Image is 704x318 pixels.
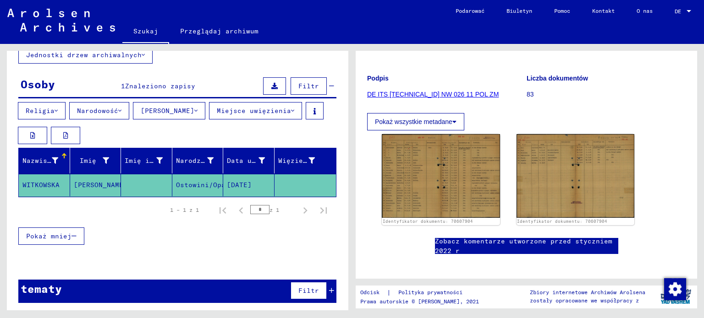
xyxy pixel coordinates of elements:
[360,288,387,297] a: Odcisk
[435,237,612,255] font: Zobacz komentarze utworzone przed styczniem 2022 r
[22,153,70,168] div: Nazwisko
[659,285,693,308] img: yv_logo.png
[18,227,84,245] button: Pokaż mniej
[74,181,127,189] font: [PERSON_NAME]
[141,107,194,115] font: [PERSON_NAME]
[180,27,258,35] font: Przeglądaj archiwum
[296,201,314,219] button: Następna strona
[456,7,484,14] font: Podarować
[291,77,327,95] button: Filtr
[298,82,319,90] font: Filtr
[527,91,534,98] font: 83
[375,118,452,125] font: Pokaż wszystkie metadane
[121,82,125,90] font: 1
[125,156,187,165] font: Imię i nazwisko
[298,286,319,295] font: Filtr
[172,148,224,173] mat-header-cell: Narodziny narodziny
[387,288,391,296] font: |
[18,102,66,119] button: Religia
[637,7,653,14] font: O nas
[391,288,473,297] a: Polityka prywatności
[554,7,570,14] font: Pomoc
[269,206,279,213] font: z 1
[26,51,142,59] font: Jednostki drzew archiwalnych
[70,148,121,173] mat-header-cell: Imię
[176,153,225,168] div: Narodziny narodziny
[527,75,588,82] font: Liczba dokumentów
[592,7,615,14] font: Kontakt
[74,153,121,168] div: Imię
[125,82,195,90] font: Znaleziono zapisy
[21,282,62,296] font: tematy
[21,77,55,91] font: Osoby
[169,20,269,42] a: Przeglądaj archiwum
[530,297,639,304] font: zostały opracowane we współpracy z
[314,201,333,219] button: Ostatnia strona
[122,20,169,44] a: Szukaj
[435,237,618,256] a: Zobacz komentarze utworzone przed styczniem 2022 r
[121,148,172,173] mat-header-cell: Imię i nazwisko
[77,107,118,115] font: Narodowość
[360,298,479,305] font: Prawa autorskie © [PERSON_NAME], 2021
[278,153,326,168] div: Więzień #
[664,278,686,300] img: Zmień zgodę
[675,8,681,15] font: DE
[176,156,254,165] font: Narodziny narodziny
[227,156,285,165] font: Data urodzenia
[278,156,315,165] font: Więzień #
[80,156,96,165] font: Imię
[26,107,55,115] font: Religia
[19,148,70,173] mat-header-cell: Nazwisko
[382,134,500,217] img: 001.jpg
[214,201,232,219] button: Pierwsza strona
[367,91,499,98] a: DE ITS [TECHNICAL_ID] NW 026 11 POL ZM
[176,181,238,189] font: Ostowini/Opatow
[360,289,379,296] font: Odcisk
[398,289,462,296] font: Polityka prywatności
[517,219,607,224] a: Identyfikator dokumentu: 70607904
[170,206,199,213] font: 1 – 1 z 1
[69,102,129,119] button: Narodowość
[383,219,473,224] a: Identyfikator dokumentu: 70607904
[223,148,275,173] mat-header-cell: Data urodzenia
[291,282,327,299] button: Filtr
[133,102,205,119] button: [PERSON_NAME]
[275,148,336,173] mat-header-cell: Więzień #
[125,153,174,168] div: Imię i nazwisko
[367,113,464,130] button: Pokaż wszystkie metadane
[517,134,635,217] img: 002.jpg
[217,107,291,115] font: Miejsce uwięzienia
[506,7,532,14] font: Biuletyn
[227,181,252,189] font: [DATE]
[209,102,302,119] button: Miejsce uwięzienia
[227,153,276,168] div: Data urodzenia
[26,232,71,240] font: Pokaż mniej
[133,27,158,35] font: Szukaj
[530,289,645,296] font: Zbiory internetowe Archiwów Arolsena
[7,9,115,32] img: Arolsen_neg.svg
[18,46,153,64] button: Jednostki drzew archiwalnych
[22,156,55,165] font: Nazwisko
[22,181,60,189] font: WITKOWSKA
[367,75,389,82] font: Podpis
[232,201,250,219] button: Poprzednia strona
